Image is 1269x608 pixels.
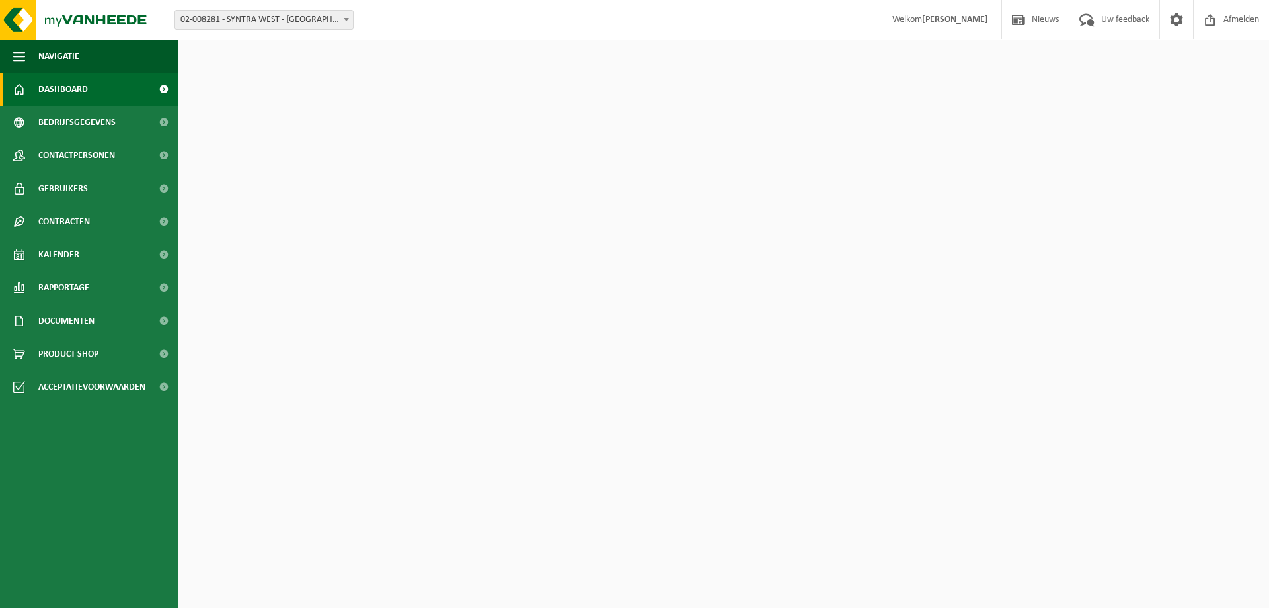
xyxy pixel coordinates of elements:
strong: [PERSON_NAME] [922,15,988,24]
span: Documenten [38,304,95,337]
span: 02-008281 - SYNTRA WEST - ROESELARE [174,10,354,30]
span: Kalender [38,238,79,271]
span: Navigatie [38,40,79,73]
span: 02-008281 - SYNTRA WEST - ROESELARE [175,11,353,29]
span: Rapportage [38,271,89,304]
span: Acceptatievoorwaarden [38,370,145,404]
span: Bedrijfsgegevens [38,106,116,139]
span: Contracten [38,205,90,238]
span: Contactpersonen [38,139,115,172]
span: Gebruikers [38,172,88,205]
span: Product Shop [38,337,98,370]
span: Dashboard [38,73,88,106]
